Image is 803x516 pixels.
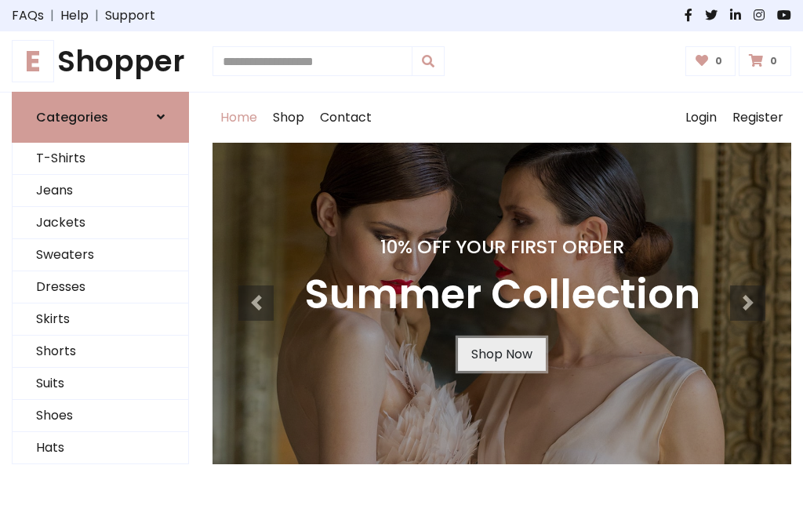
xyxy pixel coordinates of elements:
a: EShopper [12,44,189,79]
a: Jeans [13,175,188,207]
h1: Shopper [12,44,189,79]
a: Shoes [13,400,188,432]
a: 0 [685,46,736,76]
span: E [12,40,54,82]
span: | [44,6,60,25]
a: FAQs [12,6,44,25]
a: Skirts [13,303,188,336]
a: Shop [265,93,312,143]
a: Suits [13,368,188,400]
a: Login [678,93,725,143]
h4: 10% Off Your First Order [304,236,700,258]
span: 0 [766,54,781,68]
h6: Categories [36,110,108,125]
a: Shop Now [458,338,546,371]
span: | [89,6,105,25]
a: Help [60,6,89,25]
span: 0 [711,54,726,68]
a: Dresses [13,271,188,303]
a: 0 [739,46,791,76]
a: Support [105,6,155,25]
a: Hats [13,432,188,464]
a: Contact [312,93,380,143]
a: T-Shirts [13,143,188,175]
h3: Summer Collection [304,271,700,319]
a: Home [213,93,265,143]
a: Sweaters [13,239,188,271]
a: Register [725,93,791,143]
a: Jackets [13,207,188,239]
a: Categories [12,92,189,143]
a: Shorts [13,336,188,368]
